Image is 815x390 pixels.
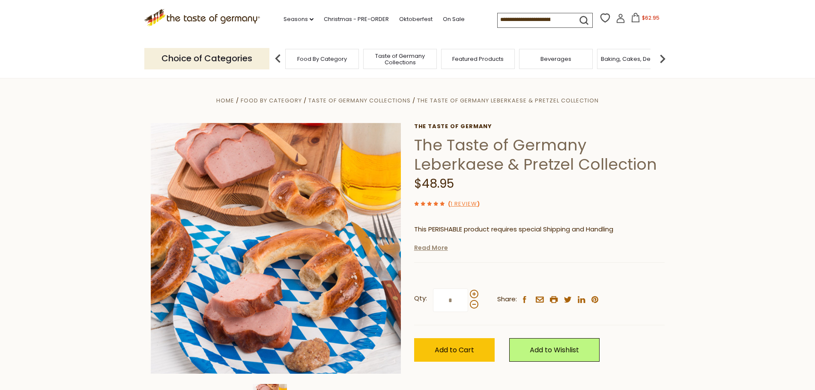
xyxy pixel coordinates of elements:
[324,15,389,24] a: Christmas - PRE-ORDER
[448,200,480,208] span: ( )
[308,96,411,105] a: Taste of Germany Collections
[241,96,302,105] a: Food By Category
[216,96,234,105] a: Home
[433,288,468,312] input: Qty:
[435,345,474,355] span: Add to Cart
[414,338,495,362] button: Add to Cart
[509,338,600,362] a: Add to Wishlist
[422,241,665,252] li: We will ship this product in heat-protective packaging and ice.
[414,224,665,235] p: This PERISHABLE product requires special Shipping and Handling
[601,56,667,62] a: Baking, Cakes, Desserts
[366,53,434,66] a: Taste of Germany Collections
[451,200,477,209] a: 1 Review
[452,56,504,62] a: Featured Products
[540,56,571,62] a: Beverages
[627,13,663,26] button: $62.95
[414,293,427,304] strong: Qty:
[414,135,665,174] h1: The Taste of Germany Leberkaese & Pretzel Collection
[399,15,433,24] a: Oktoberfest
[144,48,269,69] p: Choice of Categories
[414,175,454,192] span: $48.95
[284,15,313,24] a: Seasons
[497,294,517,305] span: Share:
[151,123,401,374] img: The Taste of Germany Leberkaese & Pretzel Collection
[269,50,287,67] img: previous arrow
[654,50,671,67] img: next arrow
[443,15,465,24] a: On Sale
[642,14,660,21] span: $62.95
[297,56,347,62] a: Food By Category
[414,123,665,130] a: The Taste of Germany
[417,96,599,105] a: The Taste of Germany Leberkaese & Pretzel Collection
[414,243,448,252] a: Read More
